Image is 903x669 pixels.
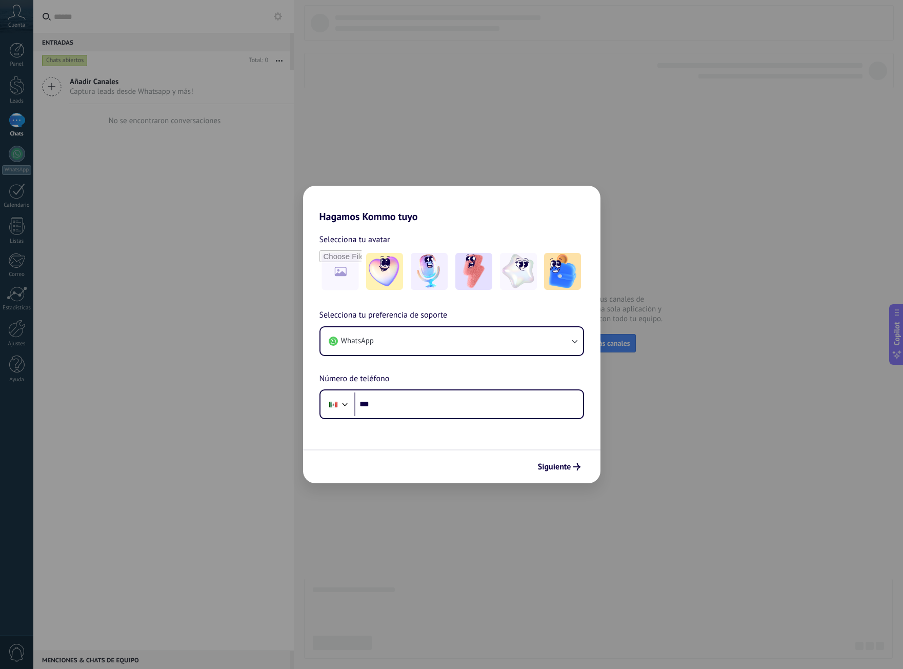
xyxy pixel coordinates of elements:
div: Mexico: + 52 [324,393,343,415]
span: Selecciona tu avatar [319,233,390,246]
img: -1.jpeg [366,253,403,290]
img: -5.jpeg [544,253,581,290]
span: Número de teléfono [319,372,390,386]
span: Siguiente [538,463,571,470]
span: WhatsApp [341,336,374,346]
h2: Hagamos Kommo tuyo [303,186,600,223]
img: -2.jpeg [411,253,448,290]
button: Siguiente [533,458,585,476]
span: Selecciona tu preferencia de soporte [319,309,448,322]
button: WhatsApp [320,327,583,355]
img: -3.jpeg [455,253,492,290]
img: -4.jpeg [500,253,537,290]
